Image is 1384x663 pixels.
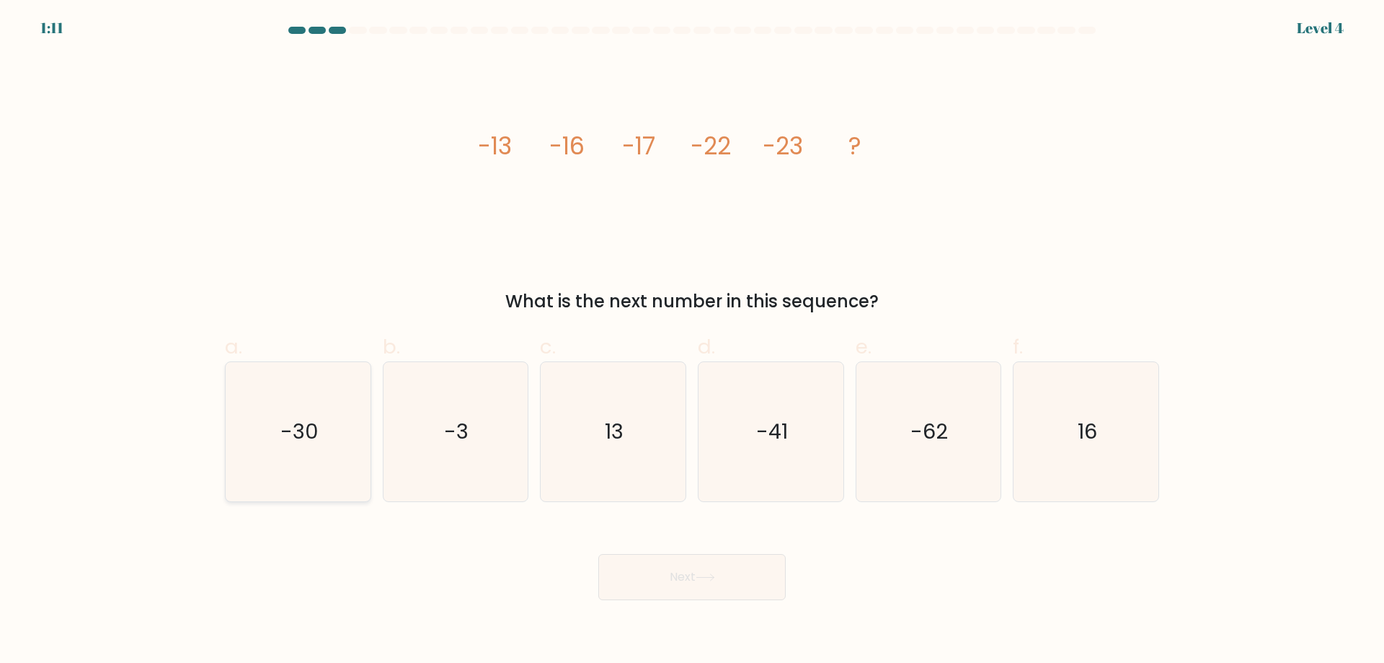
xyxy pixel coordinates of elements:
[40,17,63,39] div: 1:11
[622,129,655,163] tspan: -17
[445,417,469,446] text: -3
[763,129,803,163] tspan: -23
[698,333,715,361] span: d.
[756,417,788,446] text: -41
[1297,17,1344,39] div: Level 4
[856,333,871,361] span: e.
[225,333,242,361] span: a.
[911,417,949,446] text: -62
[280,417,319,446] text: -30
[1013,333,1023,361] span: f.
[540,333,556,361] span: c.
[1078,417,1097,446] text: 16
[478,129,512,163] tspan: -13
[605,417,624,446] text: 13
[691,129,731,163] tspan: -22
[383,333,400,361] span: b.
[549,129,585,163] tspan: -16
[234,289,1150,315] div: What is the next number in this sequence?
[848,129,861,163] tspan: ?
[598,554,786,600] button: Next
